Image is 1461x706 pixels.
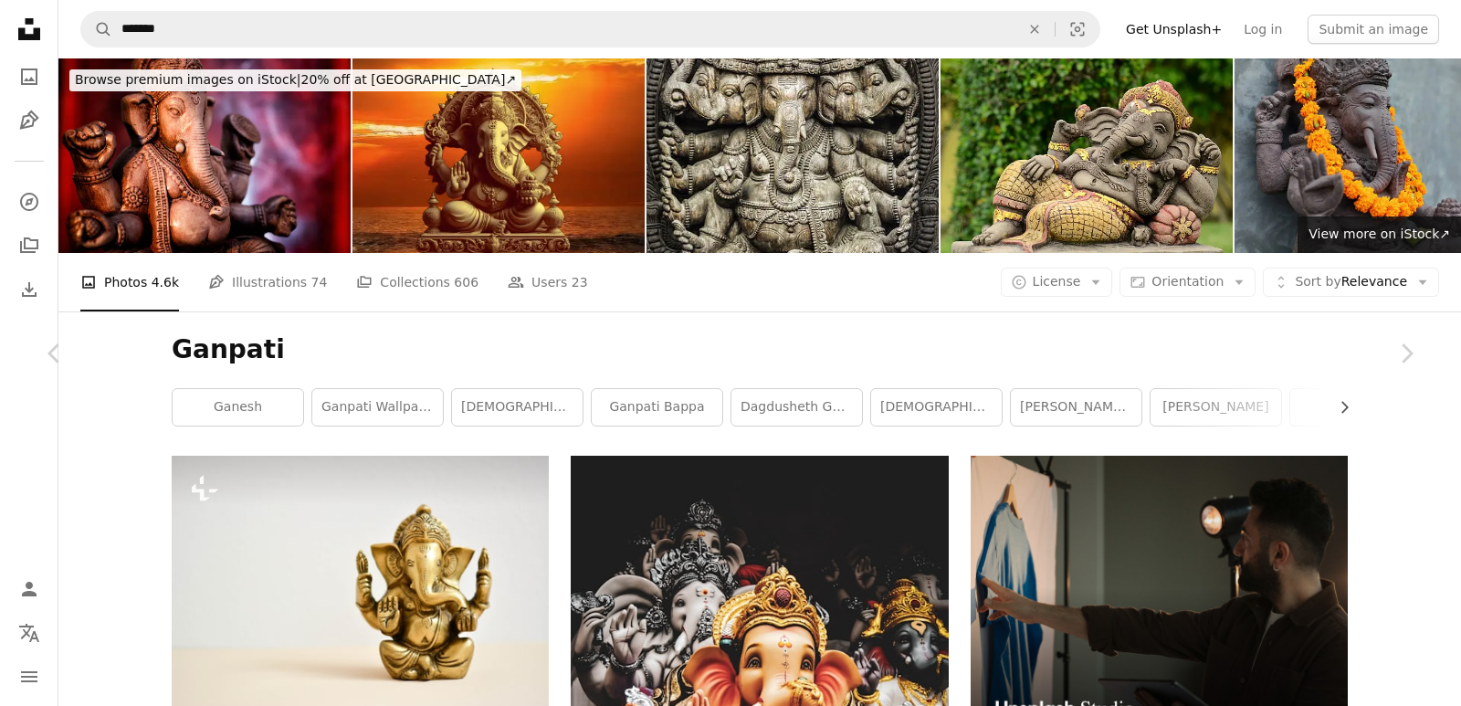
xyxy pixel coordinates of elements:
[1056,12,1099,47] button: Visual search
[311,272,328,292] span: 74
[452,389,583,426] a: [DEMOGRAPHIC_DATA]
[1001,268,1113,297] button: License
[1115,15,1233,44] a: Get Unsplash+
[81,12,112,47] button: Search Unsplash
[1298,216,1461,253] a: View more on iStock↗
[1290,389,1421,426] a: [DATE]
[1233,15,1293,44] a: Log in
[508,253,588,311] a: Users 23
[173,389,303,426] a: ganesh
[1295,273,1407,291] span: Relevance
[1263,268,1439,297] button: Sort byRelevance
[1351,266,1461,441] a: Next
[1014,12,1055,47] button: Clear
[1151,274,1224,289] span: Orientation
[356,253,478,311] a: Collections 606
[1295,274,1340,289] span: Sort by
[58,58,532,102] a: Browse premium images on iStock|20% off at [GEOGRAPHIC_DATA]↗
[352,58,645,253] img: Lord Ganesh s Divine Presence on Ganesh Chaturthi
[172,573,549,589] a: a small statue of a person
[1119,268,1256,297] button: Orientation
[646,58,939,253] img: Lord Ganesha
[58,58,351,253] img: A statue of Ganesha, a deity of India on red background
[11,227,47,264] a: Collections
[80,11,1100,47] form: Find visuals sitewide
[454,272,478,292] span: 606
[75,72,300,87] span: Browse premium images on iStock |
[941,58,1233,253] img: Ganesha.
[11,659,47,695] button: Menu
[731,389,862,426] a: dagdusheth ganpati
[1033,274,1081,289] span: License
[871,389,1002,426] a: [DEMOGRAPHIC_DATA]
[11,571,47,607] a: Log in / Sign up
[208,253,327,311] a: Illustrations 74
[1151,389,1281,426] a: [PERSON_NAME]
[172,333,1348,366] h1: Ganpati
[75,72,516,87] span: 20% off at [GEOGRAPHIC_DATA] ↗
[11,615,47,651] button: Language
[1309,227,1450,241] span: View more on iStock ↗
[11,58,47,95] a: Photos
[572,272,588,292] span: 23
[1328,389,1348,426] button: scroll list to the right
[1011,389,1141,426] a: [PERSON_NAME][DATE]
[11,184,47,220] a: Explore
[1308,15,1439,44] button: Submit an image
[592,389,722,426] a: ganpati bappa
[11,102,47,139] a: Illustrations
[312,389,443,426] a: ganpati wallpaper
